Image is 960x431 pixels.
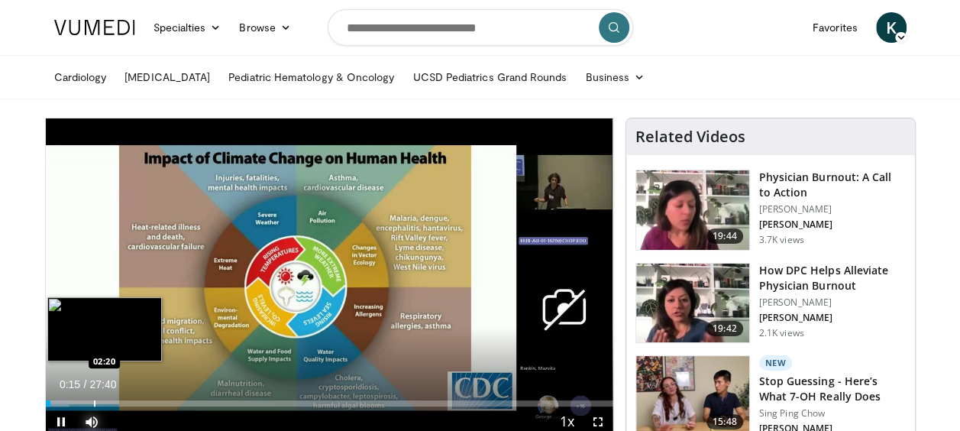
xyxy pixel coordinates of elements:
[635,128,745,146] h4: Related Videos
[47,297,162,361] img: image.jpeg
[803,12,867,43] a: Favorites
[876,12,907,43] a: K
[89,378,116,390] span: 27:40
[576,62,654,92] a: Business
[759,312,906,324] p: [PERSON_NAME]
[706,228,743,244] span: 19:44
[759,374,906,404] h3: Stop Guessing - Here’s What 7-OH Really Does
[759,263,906,293] h3: How DPC Helps Alleviate Physician Burnout
[759,219,906,231] p: [PERSON_NAME]
[636,170,749,250] img: ae962841-479a-4fc3-abd9-1af602e5c29c.150x105_q85_crop-smart_upscale.jpg
[84,378,87,390] span: /
[230,12,300,43] a: Browse
[759,355,793,371] p: New
[54,20,135,35] img: VuMedi Logo
[759,327,804,339] p: 2.1K views
[759,407,906,420] p: Sing Ping Chow
[636,264,749,343] img: 8c03ed1f-ed96-42cb-9200-2a88a5e9b9ab.150x105_q85_crop-smart_upscale.jpg
[328,9,633,46] input: Search topics, interventions
[45,62,116,92] a: Cardiology
[706,321,743,336] span: 19:42
[759,297,906,309] p: [PERSON_NAME]
[635,263,906,344] a: 19:42 How DPC Helps Alleviate Physician Burnout [PERSON_NAME] [PERSON_NAME] 2.1K views
[706,414,743,429] span: 15:48
[115,62,219,92] a: [MEDICAL_DATA]
[46,400,613,407] div: Progress Bar
[759,234,804,246] p: 3.7K views
[403,62,576,92] a: UCSD Pediatrics Grand Rounds
[219,62,403,92] a: Pediatric Hematology & Oncology
[144,12,231,43] a: Specialties
[635,170,906,251] a: 19:44 Physician Burnout: A Call to Action [PERSON_NAME] [PERSON_NAME] 3.7K views
[759,170,906,200] h3: Physician Burnout: A Call to Action
[60,378,80,390] span: 0:15
[759,203,906,215] p: [PERSON_NAME]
